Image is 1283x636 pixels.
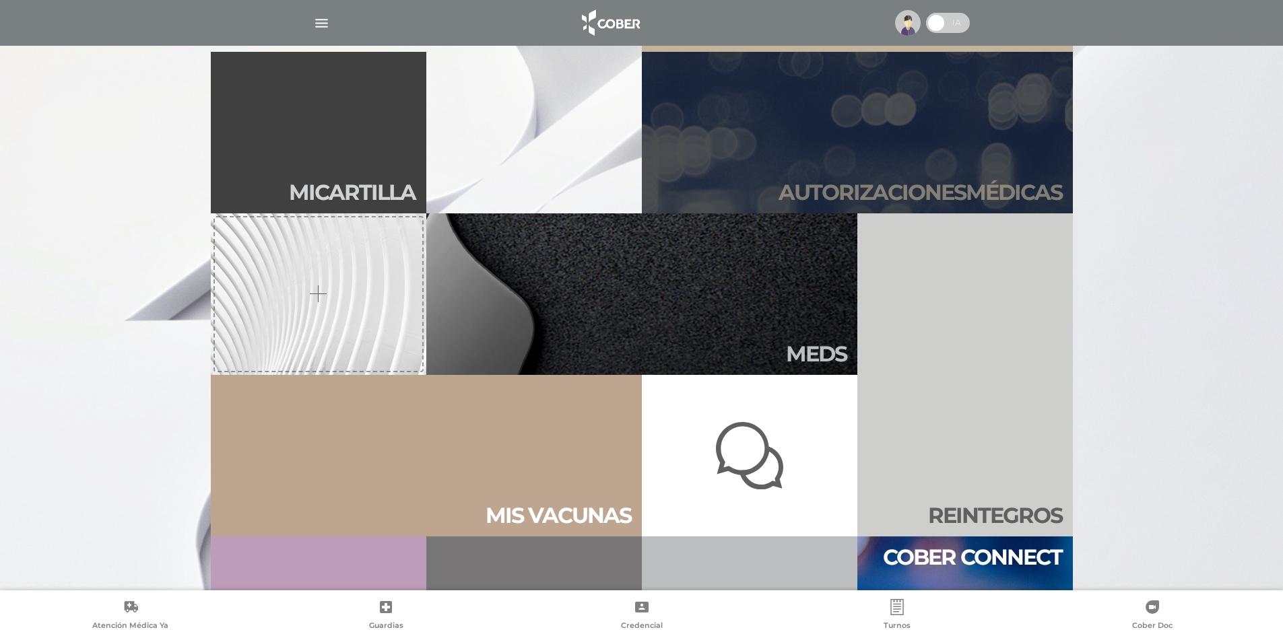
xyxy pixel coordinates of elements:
h2: Meds [786,341,847,367]
img: profile-placeholder.svg [895,10,921,36]
img: logo_cober_home-white.png [574,7,645,39]
img: Cober_menu-lines-white.svg [313,15,330,32]
h2: Rein te gros [928,503,1062,528]
span: Cober Doc [1132,621,1173,633]
h2: Mi car tilla [289,180,416,205]
a: Micartilla [211,52,426,213]
span: Credencial [621,621,663,633]
a: Turnos [769,599,1024,633]
a: Mis vacunas [211,375,642,536]
a: Meds [426,213,857,375]
a: Guardias [258,599,513,633]
a: Credencial [514,599,769,633]
h2: Cober connect [883,544,1062,570]
a: Cober Doc [1025,599,1280,633]
a: Autorizacionesmédicas [642,52,1073,213]
span: Guardias [369,621,403,633]
a: Reintegros [857,213,1073,536]
span: Atención Médica Ya [92,621,168,633]
h2: Mis vacu nas [486,503,631,528]
span: Turnos [884,621,911,633]
h2: Autori zaciones médicas [779,180,1062,205]
a: Atención Médica Ya [3,599,258,633]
